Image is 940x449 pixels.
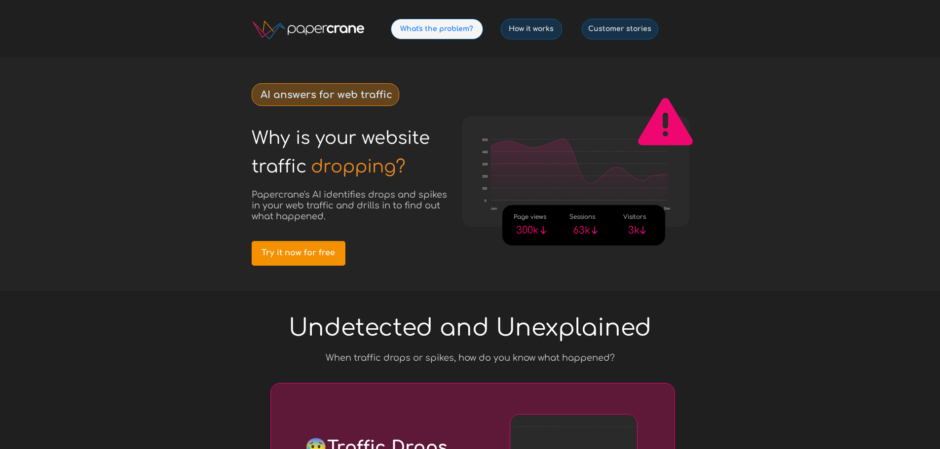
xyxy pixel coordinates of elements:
[514,213,546,220] span: Page views
[582,19,658,39] a: Customer stories
[252,190,447,221] span: Papercrane's AI identifies drops and spikes in your web traffic and drills in to find out what ha...
[252,248,345,258] span: Try it now for free
[261,89,392,101] strong: AI answers for web traffic
[252,128,430,148] span: Why is your website
[623,213,646,220] span: Visitors
[573,225,590,236] span: 63k
[391,25,483,33] span: What's the problem?
[582,25,658,33] span: Customer stories
[252,241,345,266] a: Try it now for free
[628,225,639,236] span: 3k
[501,19,562,39] a: How it works
[569,213,595,220] span: Sessions
[501,25,562,33] span: How it works
[326,353,615,363] span: When traffic drops or spikes, how do you know what happened?
[391,19,483,39] a: What's the problem?
[516,225,538,236] span: 300k
[252,157,306,176] span: traffic
[289,315,651,341] span: Undetected and Unexplained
